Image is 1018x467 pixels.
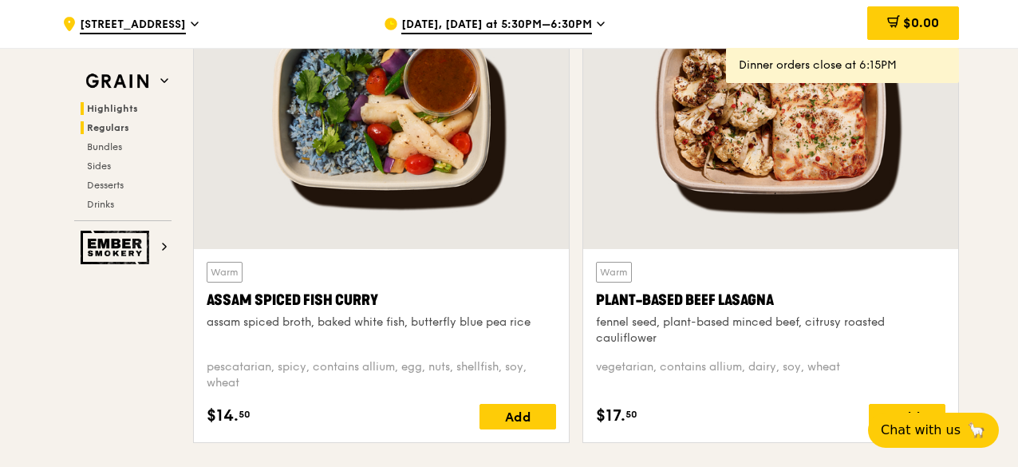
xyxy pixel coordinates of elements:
span: 50 [625,408,637,421]
span: [STREET_ADDRESS] [80,17,186,34]
div: fennel seed, plant-based minced beef, citrusy roasted cauliflower [596,315,945,346]
span: $0.00 [903,15,939,30]
span: Bundles [87,141,122,152]
span: 🦙 [967,421,986,440]
span: $17. [596,404,625,428]
span: Chat with us [881,421,961,440]
div: vegetarian, contains allium, dairy, soy, wheat [596,359,945,391]
span: [DATE], [DATE] at 5:30PM–6:30PM [401,17,592,34]
div: Warm [207,262,243,283]
span: Sides [87,160,111,172]
div: Warm [596,262,632,283]
span: Drinks [87,199,114,210]
span: Desserts [87,180,124,191]
span: Highlights [87,103,138,114]
span: Regulars [87,122,129,133]
div: assam spiced broth, baked white fish, butterfly blue pea rice [207,315,556,330]
div: Add [869,404,945,429]
img: Grain web logo [81,67,154,96]
span: $14. [207,404,239,428]
div: Dinner orders close at 6:15PM [739,57,946,73]
img: Ember Smokery web logo [81,231,154,264]
button: Chat with us🦙 [868,413,999,448]
div: Assam Spiced Fish Curry [207,289,556,311]
div: Plant-Based Beef Lasagna [596,289,945,311]
div: Add [479,404,556,429]
span: 50 [239,408,251,421]
div: pescatarian, spicy, contains allium, egg, nuts, shellfish, soy, wheat [207,359,556,391]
